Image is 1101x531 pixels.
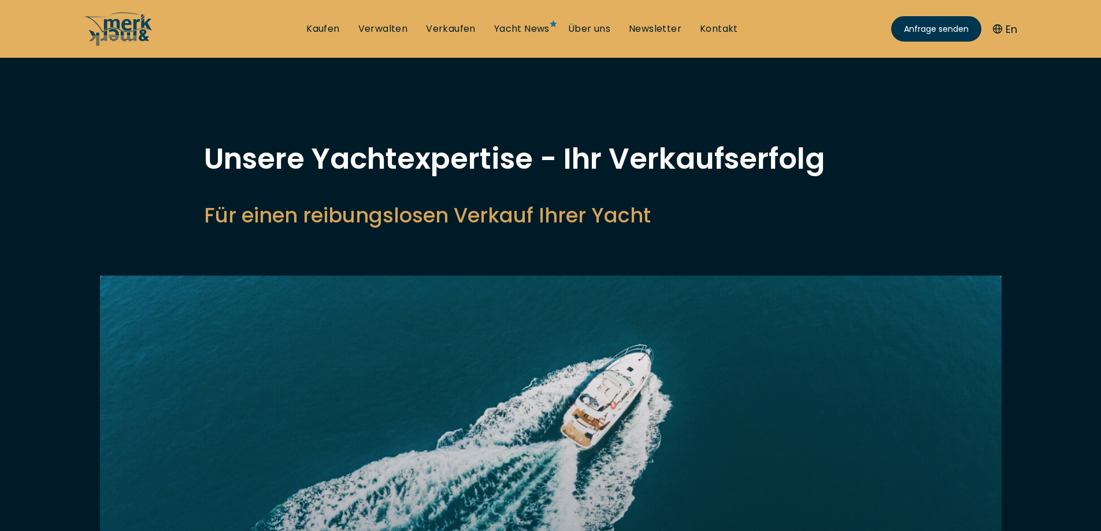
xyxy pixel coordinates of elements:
[306,23,339,35] a: Kaufen
[426,23,476,35] a: Verkaufen
[700,23,738,35] a: Kontakt
[993,21,1017,37] button: En
[204,201,898,229] h2: Für einen reibungslosen Verkauf Ihrer Yacht
[204,144,898,173] h1: Unsere Yachtexpertise - Ihr Verkaufserfolg
[358,23,408,35] a: Verwalten
[494,23,550,35] a: Yacht News
[891,16,981,42] a: Anfrage senden
[629,23,681,35] a: Newsletter
[904,23,969,35] span: Anfrage senden
[568,23,610,35] a: Über uns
